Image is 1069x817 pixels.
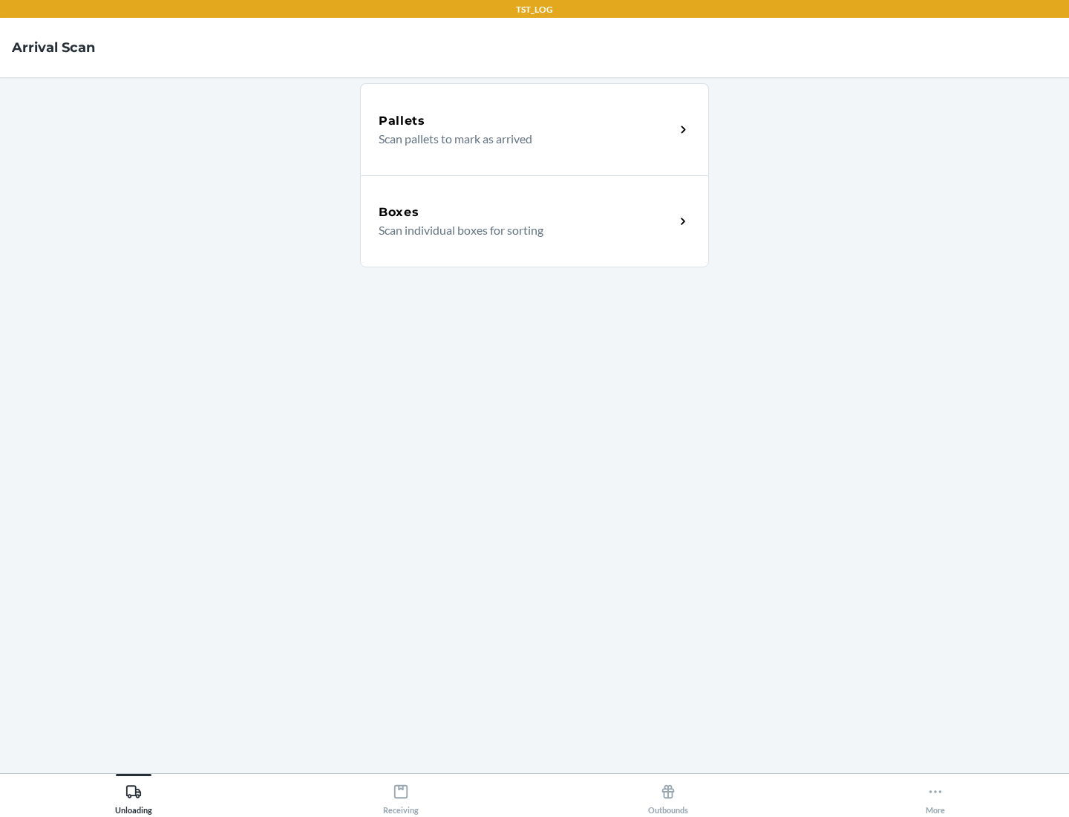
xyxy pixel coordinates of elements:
a: PalletsScan pallets to mark as arrived [360,83,709,175]
div: More [926,778,945,815]
div: Unloading [115,778,152,815]
p: Scan pallets to mark as arrived [379,130,663,148]
a: BoxesScan individual boxes for sorting [360,175,709,267]
h5: Pallets [379,112,425,130]
p: TST_LOG [516,3,553,16]
p: Scan individual boxes for sorting [379,221,663,239]
button: More [802,774,1069,815]
h5: Boxes [379,204,419,221]
button: Receiving [267,774,534,815]
div: Receiving [383,778,419,815]
button: Outbounds [534,774,802,815]
h4: Arrival Scan [12,38,95,57]
div: Outbounds [648,778,688,815]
